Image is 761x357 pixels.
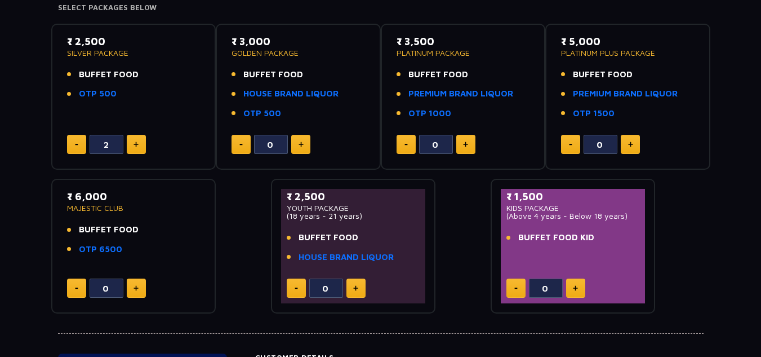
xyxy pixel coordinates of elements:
[239,144,243,146] img: minus
[287,189,420,204] p: ₹ 2,500
[299,142,304,147] img: plus
[408,107,451,120] a: OTP 1000
[569,144,572,146] img: minus
[404,144,408,146] img: minus
[514,288,518,289] img: minus
[573,107,615,120] a: OTP 1500
[628,142,633,147] img: plus
[133,285,139,291] img: plus
[299,251,394,264] a: HOUSE BRAND LIQUOR
[243,68,303,81] span: BUFFET FOOD
[243,87,339,100] a: HOUSE BRAND LIQUOR
[397,34,530,49] p: ₹ 3,500
[299,231,358,244] span: BUFFET FOOD
[67,189,201,204] p: ₹ 6,000
[506,204,640,212] p: KIDS PACKAGE
[573,68,633,81] span: BUFFET FOOD
[58,3,704,12] h4: Select Packages Below
[408,87,513,100] a: PREMIUM BRAND LIQUOR
[408,68,468,81] span: BUFFET FOOD
[287,212,420,220] p: (18 years - 21 years)
[506,189,640,204] p: ₹ 1,500
[67,204,201,212] p: MAJESTIC CLUB
[232,34,365,49] p: ₹ 3,000
[561,49,695,57] p: PLATINUM PLUS PACKAGE
[75,288,78,289] img: minus
[518,231,594,244] span: BUFFET FOOD KID
[463,142,468,147] img: plus
[79,223,139,236] span: BUFFET FOOD
[295,288,298,289] img: minus
[573,87,678,100] a: PREMIUM BRAND LIQUOR
[79,243,122,256] a: OTP 6500
[67,49,201,57] p: SILVER PACKAGE
[353,285,358,291] img: plus
[397,49,530,57] p: PLATINUM PACKAGE
[232,49,365,57] p: GOLDEN PACKAGE
[561,34,695,49] p: ₹ 5,000
[506,212,640,220] p: (Above 4 years - Below 18 years)
[573,285,578,291] img: plus
[79,68,139,81] span: BUFFET FOOD
[287,204,420,212] p: YOUTH PACKAGE
[243,107,281,120] a: OTP 500
[133,142,139,147] img: plus
[79,87,117,100] a: OTP 500
[67,34,201,49] p: ₹ 2,500
[75,144,78,146] img: minus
